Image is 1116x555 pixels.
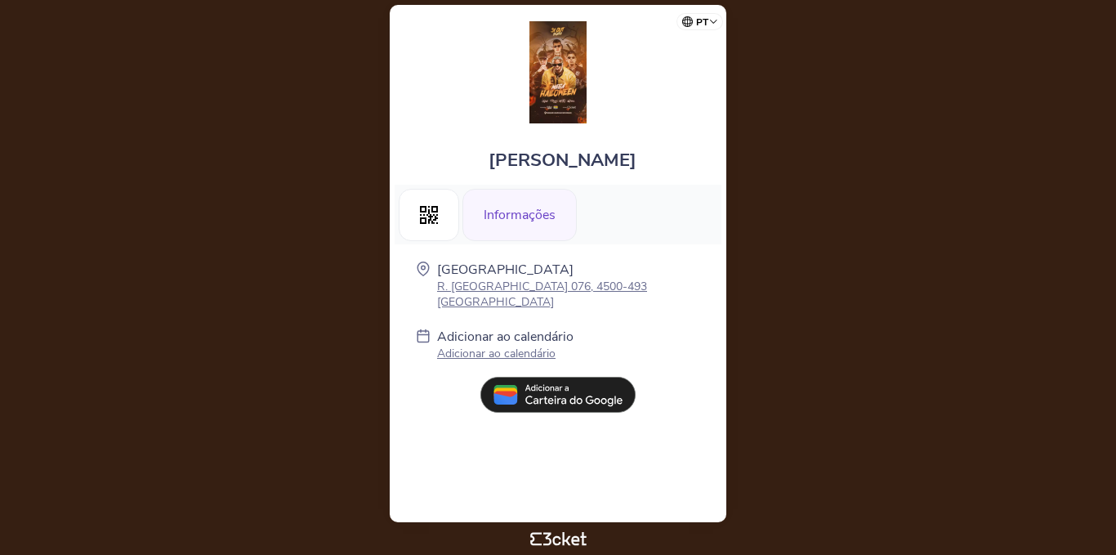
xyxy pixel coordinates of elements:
[437,261,700,310] a: [GEOGRAPHIC_DATA] R. [GEOGRAPHIC_DATA] 076, 4500-493 [GEOGRAPHIC_DATA]
[462,204,577,222] a: Informações
[489,148,636,172] span: [PERSON_NAME]
[437,279,700,310] p: R. [GEOGRAPHIC_DATA] 076, 4500-493 [GEOGRAPHIC_DATA]
[437,346,574,361] p: Adicionar ao calendário
[437,261,700,279] p: [GEOGRAPHIC_DATA]
[437,328,574,365] a: Adicionar ao calendário Adicionar ao calendário
[529,21,587,123] img: Mega Halloween - MC IG, MC MARKS, DJ ARANA, MC MURILO
[437,328,574,346] p: Adicionar ao calendário
[480,377,636,413] img: pt_add_to_google_wallet.13e59062.svg
[462,189,577,241] div: Informações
